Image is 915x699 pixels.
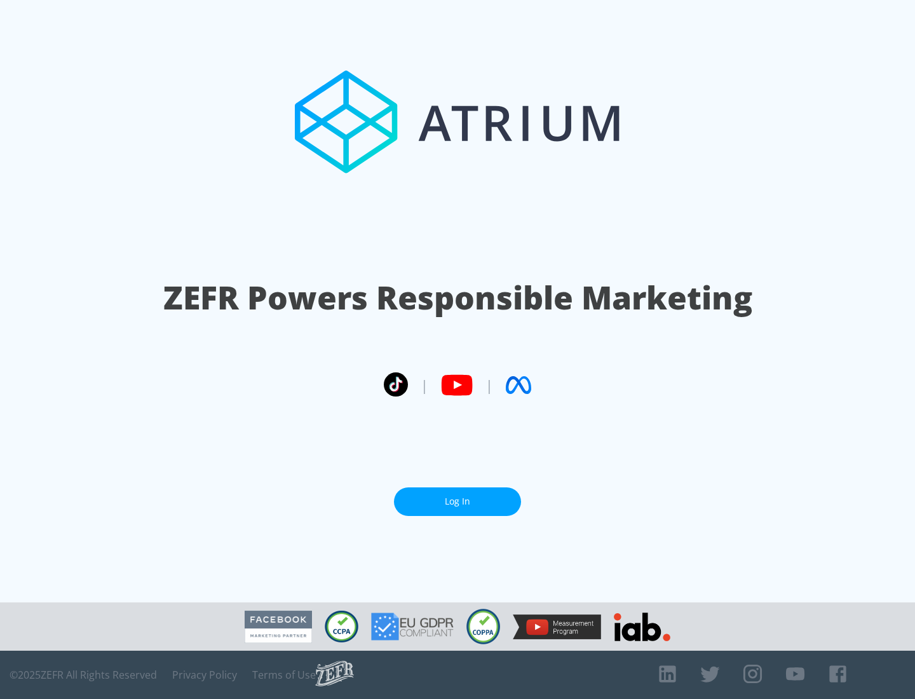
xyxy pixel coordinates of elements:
img: GDPR Compliant [371,613,454,641]
a: Privacy Policy [172,668,237,681]
a: Log In [394,487,521,516]
img: YouTube Measurement Program [513,614,601,639]
img: CCPA Compliant [325,611,358,642]
img: COPPA Compliant [466,609,500,644]
img: Facebook Marketing Partner [245,611,312,643]
span: | [485,376,493,395]
h1: ZEFR Powers Responsible Marketing [163,276,752,320]
span: | [421,376,428,395]
img: IAB [614,613,670,641]
span: © 2025 ZEFR All Rights Reserved [10,668,157,681]
a: Terms of Use [252,668,316,681]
